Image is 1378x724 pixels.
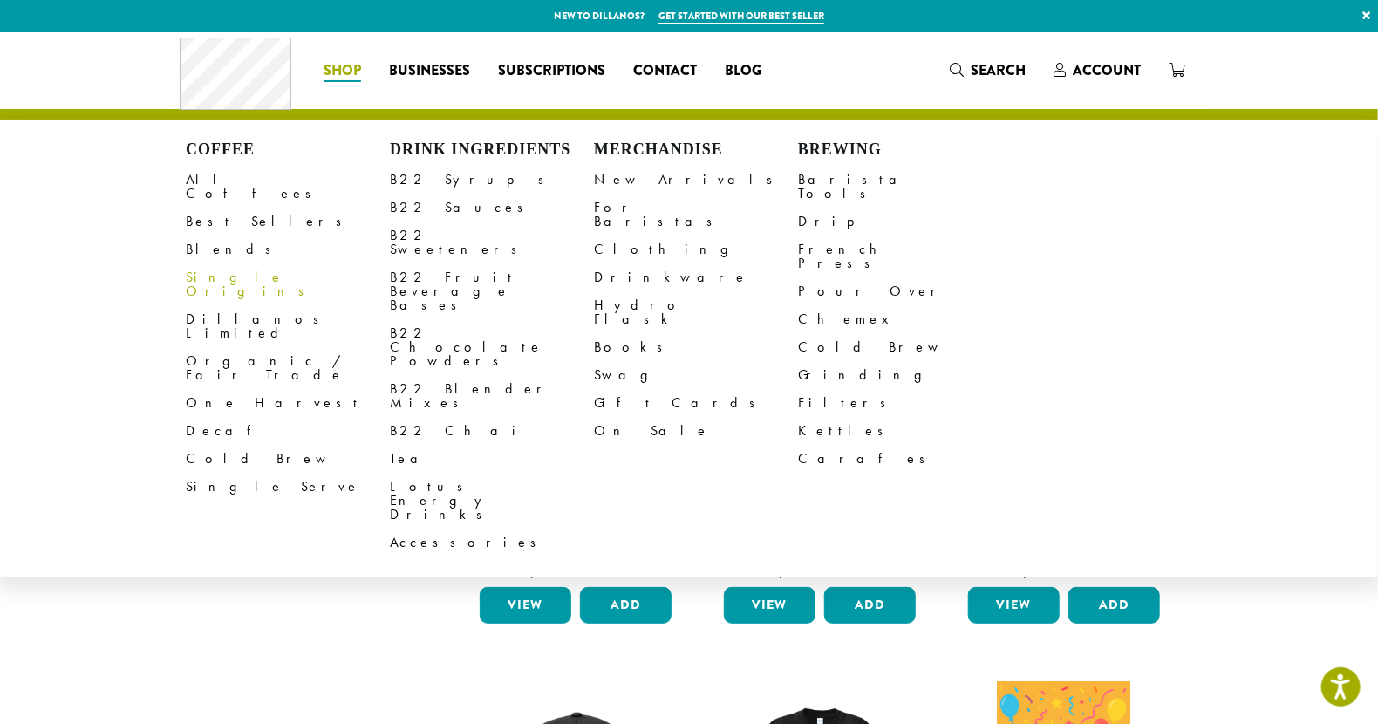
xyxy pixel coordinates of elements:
a: Lotus Energy Drinks [390,473,594,529]
a: Pour Over [798,277,1002,305]
a: B22 Sweeteners [390,222,594,263]
a: Accessories [390,529,594,557]
a: One Harvest [186,389,390,417]
a: Bodum Electric Milk Frother $30.00 [475,304,676,580]
h4: Brewing [798,140,1002,160]
a: Decaf [186,417,390,445]
a: Bodum Electric Water Kettle $25.00 [720,304,920,580]
a: Tea [390,445,594,473]
button: Add [824,587,916,624]
a: Organic / Fair Trade [186,347,390,389]
a: Gift Cards [594,389,798,417]
a: French Press [798,236,1002,277]
a: Cold Brew [798,333,1002,361]
a: Single Origins [186,263,390,305]
a: Drip [798,208,1002,236]
a: For Baristas [594,194,798,236]
a: View [724,587,815,624]
span: Businesses [389,60,470,82]
a: Carafes [798,445,1002,473]
a: Shop [310,57,375,85]
span: Account [1073,60,1141,80]
span: Subscriptions [498,60,605,82]
a: View [480,587,571,624]
span: Shop [324,60,361,82]
a: Best Sellers [186,208,390,236]
span: Blog [725,60,761,82]
button: Add [580,587,672,624]
a: Books [594,333,798,361]
a: Chemex [798,305,1002,333]
a: B22 Sauces [390,194,594,222]
a: Filters [798,389,1002,417]
a: Single Serve [186,473,390,501]
a: Get started with our best seller [658,9,824,24]
a: New Arrivals [594,166,798,194]
a: B22 Fruit Beverage Bases [390,263,594,319]
a: Kettles [798,417,1002,445]
a: B22 Blender Mixes [390,375,594,417]
a: Search [936,56,1040,85]
a: Clothing [594,236,798,263]
a: Barista Tools [798,166,1002,208]
a: B22 Chai [390,417,594,445]
a: Dillanos Limited [186,305,390,347]
h4: Coffee [186,140,390,160]
a: All Coffees [186,166,390,208]
a: Hydro Flask [594,291,798,333]
span: Contact [633,60,697,82]
a: Cold Brew [186,445,390,473]
a: Swag [594,361,798,389]
button: Add [1068,587,1160,624]
a: Blends [186,236,390,263]
h4: Merchandise [594,140,798,160]
a: On Sale [594,417,798,445]
a: Bodum Handheld Milk Frother $10.00 [964,304,1164,580]
a: Drinkware [594,263,798,291]
a: Grinding [798,361,1002,389]
a: View [968,587,1060,624]
a: B22 Chocolate Powders [390,319,594,375]
h4: Drink Ingredients [390,140,594,160]
a: B22 Syrups [390,166,594,194]
span: Search [971,60,1026,80]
